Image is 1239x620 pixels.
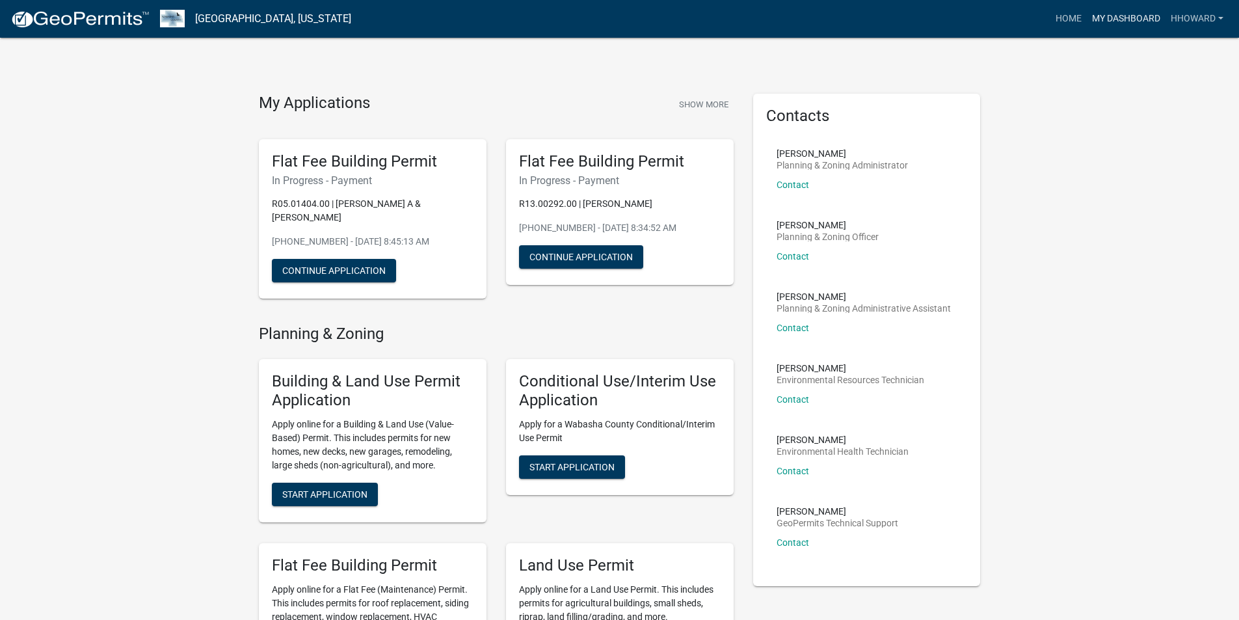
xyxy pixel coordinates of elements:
h5: Flat Fee Building Permit [519,152,721,171]
h6: In Progress - Payment [272,174,473,187]
button: Continue Application [272,259,396,282]
span: Start Application [529,461,615,472]
p: Planning & Zoning Administrator [777,161,908,170]
p: [PERSON_NAME] [777,364,924,373]
button: Show More [674,94,734,115]
a: My Dashboard [1087,7,1166,31]
h5: Flat Fee Building Permit [272,152,473,171]
a: Contact [777,466,809,476]
a: Home [1050,7,1087,31]
a: Contact [777,323,809,333]
a: Contact [777,251,809,262]
span: Start Application [282,489,367,499]
a: [GEOGRAPHIC_DATA], [US_STATE] [195,8,351,30]
p: [PERSON_NAME] [777,435,909,444]
h5: Contacts [766,107,968,126]
p: Apply for a Wabasha County Conditional/Interim Use Permit [519,418,721,445]
h4: Planning & Zoning [259,325,734,344]
p: [PERSON_NAME] [777,292,951,301]
button: Start Application [519,455,625,479]
p: Environmental Health Technician [777,447,909,456]
h5: Conditional Use/Interim Use Application [519,372,721,410]
h5: Land Use Permit [519,556,721,575]
a: Hhoward [1166,7,1229,31]
p: Planning & Zoning Administrative Assistant [777,304,951,313]
button: Continue Application [519,245,643,269]
p: Environmental Resources Technician [777,375,924,384]
a: Contact [777,394,809,405]
button: Start Application [272,483,378,506]
img: Wabasha County, Minnesota [160,10,185,27]
h6: In Progress - Payment [519,174,721,187]
a: Contact [777,180,809,190]
a: Contact [777,537,809,548]
p: Apply online for a Building & Land Use (Value-Based) Permit. This includes permits for new homes,... [272,418,473,472]
p: Planning & Zoning Officer [777,232,879,241]
h4: My Applications [259,94,370,113]
p: [PERSON_NAME] [777,221,879,230]
h5: Flat Fee Building Permit [272,556,473,575]
p: R13.00292.00 | [PERSON_NAME] [519,197,721,211]
p: [PHONE_NUMBER] - [DATE] 8:34:52 AM [519,221,721,235]
p: [PERSON_NAME] [777,149,908,158]
p: [PHONE_NUMBER] - [DATE] 8:45:13 AM [272,235,473,249]
h5: Building & Land Use Permit Application [272,372,473,410]
p: R05.01404.00 | [PERSON_NAME] A & [PERSON_NAME] [272,197,473,224]
p: [PERSON_NAME] [777,507,898,516]
p: GeoPermits Technical Support [777,519,898,528]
